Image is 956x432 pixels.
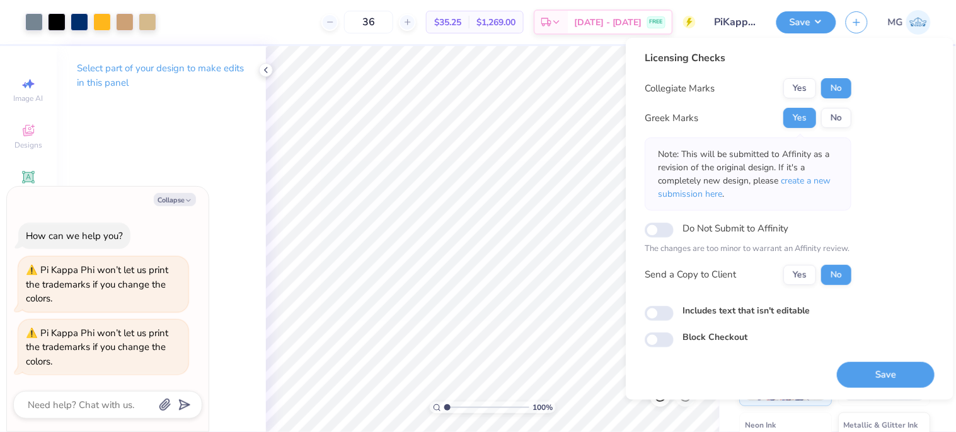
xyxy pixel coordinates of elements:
label: Block Checkout [682,330,747,344]
div: Send a Copy to Client [645,267,736,282]
span: MG [888,15,903,30]
span: [DATE] - [DATE] [574,16,642,29]
p: Note: This will be submitted to Affinity as a revision of the original design. If it's a complete... [658,148,838,201]
span: Image AI [14,93,43,103]
input: – – [344,11,393,33]
button: No [821,78,851,98]
button: Yes [783,78,816,98]
button: No [821,265,851,285]
span: create a new submission here [658,175,831,200]
p: Select part of your design to make edits in this panel [77,61,246,90]
span: Designs [14,140,42,150]
button: Save [776,11,836,33]
div: Greek Marks [645,111,698,126]
button: Save [837,362,935,388]
div: How can we help you? [26,230,123,242]
span: 100 % [533,402,553,413]
label: Includes text that isn't editable [682,304,810,317]
button: No [821,108,851,128]
span: $35.25 [434,16,461,29]
button: Yes [783,108,816,128]
img: Michael Galon [906,10,931,35]
div: Collegiate Marks [645,81,715,96]
div: Pi Kappa Phi won’t let us print the trademarks if you change the colors. [26,327,168,368]
div: Pi Kappa Phi won’t let us print the trademarks if you change the colors. [26,264,168,305]
span: Metallic & Glitter Ink [844,418,919,431]
span: Neon Ink [746,418,776,431]
p: The changes are too minor to warrant an Affinity review. [645,243,851,255]
button: Yes [783,265,816,285]
label: Do Not Submit to Affinity [682,220,788,236]
span: FREE [650,18,663,26]
span: $1,269.00 [476,16,515,29]
input: Untitled Design [705,9,767,35]
div: Licensing Checks [645,50,851,66]
a: MG [888,10,931,35]
button: Collapse [154,193,196,206]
